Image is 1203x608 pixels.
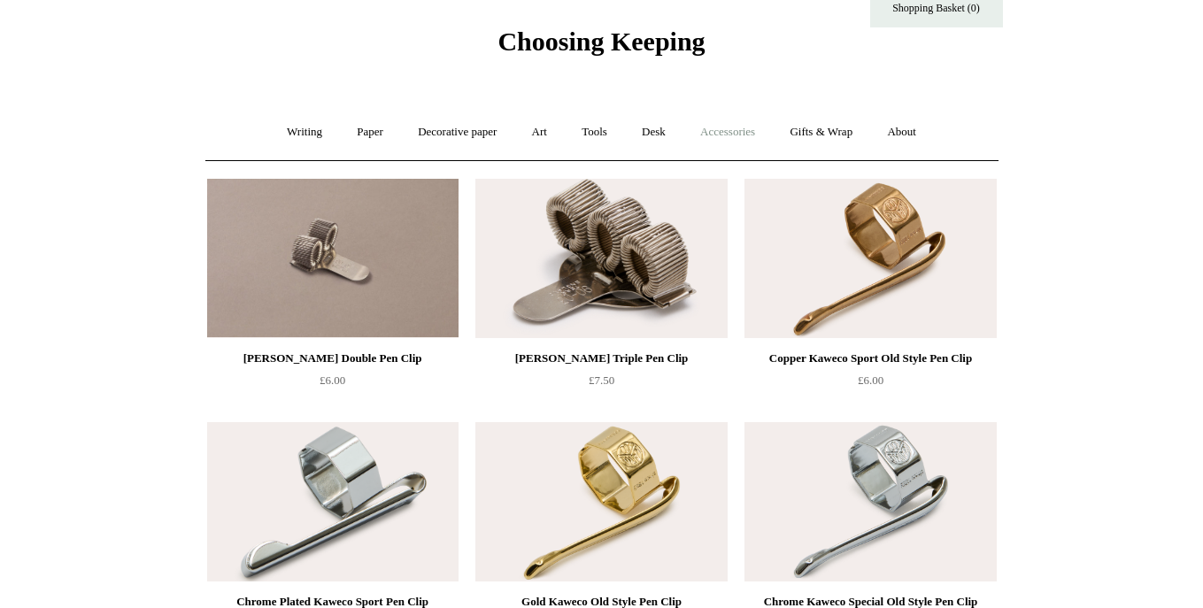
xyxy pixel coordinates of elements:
[207,422,459,581] img: Chrome Plated Kaweco Sport Pen Clip
[497,27,705,56] span: Choosing Keeping
[744,422,996,581] a: Chrome Kaweco Special Old Style Pen Clip Chrome Kaweco Special Old Style Pen Clip
[871,109,932,156] a: About
[497,41,705,53] a: Choosing Keeping
[207,179,459,338] img: Terry Double Pen Clip
[774,109,868,156] a: Gifts & Wrap
[749,348,991,369] div: Copper Kaweco Sport Old Style Pen Clip
[566,109,623,156] a: Tools
[207,422,459,581] a: Chrome Plated Kaweco Sport Pen Clip Chrome Plated Kaweco Sport Pen Clip
[207,179,459,338] a: Terry Double Pen Clip Terry Double Pen Clip
[626,109,682,156] a: Desk
[684,109,771,156] a: Accessories
[271,109,338,156] a: Writing
[475,179,727,338] img: Terry Triple Pen Clip
[475,422,727,581] a: Gold Kaweco Old Style Pen Clip Gold Kaweco Old Style Pen Clip
[207,348,459,420] a: [PERSON_NAME] Double Pen Clip £6.00
[589,373,614,387] span: £7.50
[320,373,345,387] span: £6.00
[744,179,996,338] img: Copper Kaweco Sport Old Style Pen Clip
[475,179,727,338] a: Terry Triple Pen Clip Terry Triple Pen Clip
[744,348,996,420] a: Copper Kaweco Sport Old Style Pen Clip £6.00
[475,348,727,420] a: [PERSON_NAME] Triple Pen Clip £7.50
[858,373,883,387] span: £6.00
[402,109,513,156] a: Decorative paper
[516,109,563,156] a: Art
[744,422,996,581] img: Chrome Kaweco Special Old Style Pen Clip
[341,109,399,156] a: Paper
[212,348,454,369] div: [PERSON_NAME] Double Pen Clip
[475,422,727,581] img: Gold Kaweco Old Style Pen Clip
[480,348,722,369] div: [PERSON_NAME] Triple Pen Clip
[744,179,996,338] a: Copper Kaweco Sport Old Style Pen Clip Copper Kaweco Sport Old Style Pen Clip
